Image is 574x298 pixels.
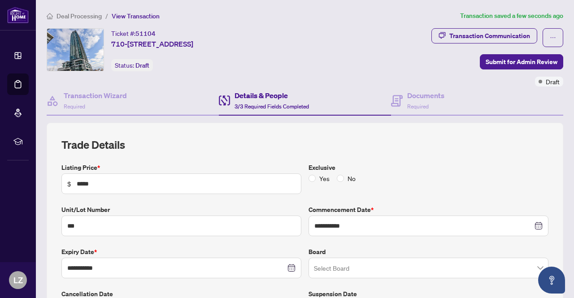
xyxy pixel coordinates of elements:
[431,28,537,43] button: Transaction Communication
[13,274,23,286] span: LZ
[550,35,556,41] span: ellipsis
[135,30,156,38] span: 51104
[47,13,53,19] span: home
[546,77,560,86] span: Draft
[61,138,548,152] h2: Trade Details
[344,173,359,183] span: No
[112,12,160,20] span: View Transaction
[309,205,548,215] label: Commencement Date
[61,163,301,173] label: Listing Price
[61,205,301,215] label: Unit/Lot Number
[460,11,563,21] article: Transaction saved a few seconds ago
[235,90,309,101] h4: Details & People
[235,103,309,110] span: 3/3 Required Fields Completed
[407,90,444,101] h4: Documents
[316,173,333,183] span: Yes
[111,59,153,71] div: Status:
[105,11,108,21] li: /
[47,29,104,71] img: IMG-W12368334_1.jpg
[407,103,429,110] span: Required
[67,179,71,189] span: $
[111,39,193,49] span: 710-[STREET_ADDRESS]
[135,61,149,69] span: Draft
[486,55,557,69] span: Submit for Admin Review
[64,103,85,110] span: Required
[449,29,530,43] div: Transaction Communication
[57,12,102,20] span: Deal Processing
[61,247,301,257] label: Expiry Date
[64,90,127,101] h4: Transaction Wizard
[111,28,156,39] div: Ticket #:
[309,247,548,257] label: Board
[7,7,29,23] img: logo
[309,163,548,173] label: Exclusive
[480,54,563,69] button: Submit for Admin Review
[538,267,565,294] button: Open asap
